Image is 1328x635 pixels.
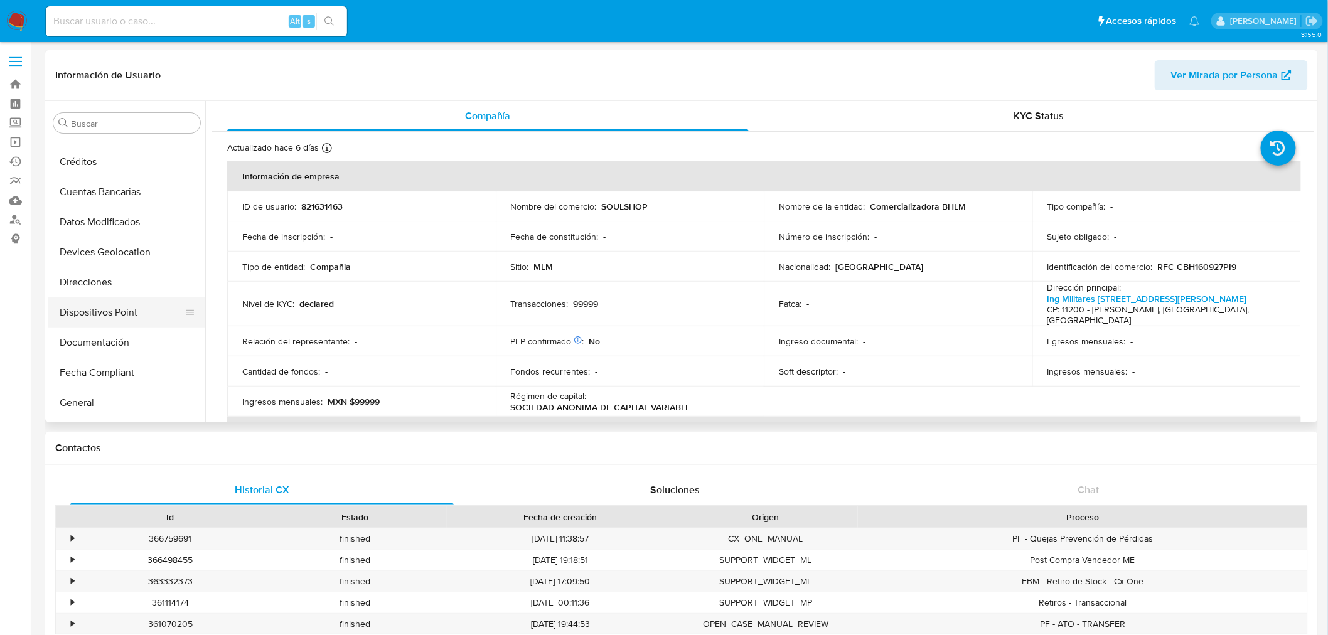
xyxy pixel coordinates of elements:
[78,528,262,549] div: 366759691
[447,614,673,634] div: [DATE] 19:44:53
[511,336,584,347] p: PEP confirmado :
[48,147,205,177] button: Créditos
[242,366,320,377] p: Cantidad de fondos :
[71,618,74,630] div: •
[316,13,342,30] button: search-icon
[48,237,205,267] button: Devices Geolocation
[71,533,74,545] div: •
[858,571,1307,592] div: FBM - Retiro de Stock - Cx One
[1189,16,1200,26] a: Notificaciones
[262,571,447,592] div: finished
[511,298,569,309] p: Transacciones :
[71,575,74,587] div: •
[867,511,1299,523] div: Proceso
[227,161,1301,191] th: Información de empresa
[602,201,648,212] p: SOULSHOP
[673,571,858,592] div: SUPPORT_WIDGET_ML
[55,69,161,82] h1: Información de Usuario
[779,298,801,309] p: Fatca :
[447,592,673,613] div: [DATE] 00:11:36
[48,328,205,358] button: Documentación
[1230,15,1301,27] p: marianathalie.grajeda@mercadolibre.com.mx
[48,267,205,297] button: Direcciones
[71,118,195,129] input: Buscar
[465,109,511,123] span: Compañía
[227,142,319,154] p: Actualizado hace 6 días
[1111,201,1113,212] p: -
[48,177,205,207] button: Cuentas Bancarias
[262,550,447,570] div: finished
[863,336,865,347] p: -
[48,358,205,388] button: Fecha Compliant
[779,231,869,242] p: Número de inscripción :
[271,511,438,523] div: Estado
[1047,261,1153,272] p: Identificación del comercio :
[447,528,673,549] div: [DATE] 11:38:57
[673,550,858,570] div: SUPPORT_WIDGET_ML
[651,483,700,497] span: Soluciones
[1047,282,1122,293] p: Dirección principal :
[46,13,347,29] input: Buscar usuario o caso...
[447,571,673,592] div: [DATE] 17:09:50
[1047,336,1126,347] p: Egresos mensuales :
[242,336,350,347] p: Relación del representante :
[779,201,865,212] p: Nombre de la entidad :
[511,261,529,272] p: Sitio :
[87,511,254,523] div: Id
[1047,366,1128,377] p: Ingresos mensuales :
[242,231,325,242] p: Fecha de inscripción :
[779,261,830,272] p: Nacionalidad :
[78,550,262,570] div: 366498455
[1155,60,1308,90] button: Ver Mirada por Persona
[1133,366,1135,377] p: -
[78,614,262,634] div: 361070205
[1171,60,1278,90] span: Ver Mirada por Persona
[48,297,195,328] button: Dispositivos Point
[242,201,296,212] p: ID de usuario :
[1078,483,1100,497] span: Chat
[673,592,858,613] div: SUPPORT_WIDGET_MP
[78,592,262,613] div: 361114174
[55,442,1308,454] h1: Contactos
[1115,231,1117,242] p: -
[48,388,205,418] button: General
[299,298,334,309] p: declared
[682,511,849,523] div: Origen
[48,418,205,448] button: Historial Casos
[330,231,333,242] p: -
[456,511,665,523] div: Fecha de creación
[325,366,328,377] p: -
[1047,201,1106,212] p: Tipo compañía :
[1047,231,1110,242] p: Sujeto obligado :
[262,528,447,549] div: finished
[1131,336,1133,347] p: -
[1158,261,1237,272] p: RFC CBH160927PI9
[779,336,858,347] p: Ingreso documental :
[511,231,599,242] p: Fecha de constitución :
[511,201,597,212] p: Nombre del comercio :
[355,336,357,347] p: -
[673,614,858,634] div: OPEN_CASE_MANUAL_REVIEW
[262,614,447,634] div: finished
[328,396,380,407] p: MXN $99999
[235,483,289,497] span: Historial CX
[242,396,323,407] p: Ingresos mensuales :
[589,336,601,347] p: No
[1305,14,1319,28] a: Salir
[48,207,205,237] button: Datos Modificados
[58,118,68,128] button: Buscar
[1106,14,1177,28] span: Accesos rápidos
[301,201,343,212] p: 821631463
[1047,292,1247,305] a: Ing Militares [STREET_ADDRESS][PERSON_NAME]
[242,298,294,309] p: Nivel de KYC :
[227,417,1301,447] th: Datos de contacto
[78,571,262,592] div: 363332373
[874,231,877,242] p: -
[858,550,1307,570] div: Post Compra Vendedor ME
[242,261,305,272] p: Tipo de entidad :
[858,592,1307,613] div: Retiros - Transaccional
[835,261,923,272] p: [GEOGRAPHIC_DATA]
[307,15,311,27] span: s
[858,528,1307,549] div: PF - Quejas Prevención de Pérdidas
[290,15,300,27] span: Alt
